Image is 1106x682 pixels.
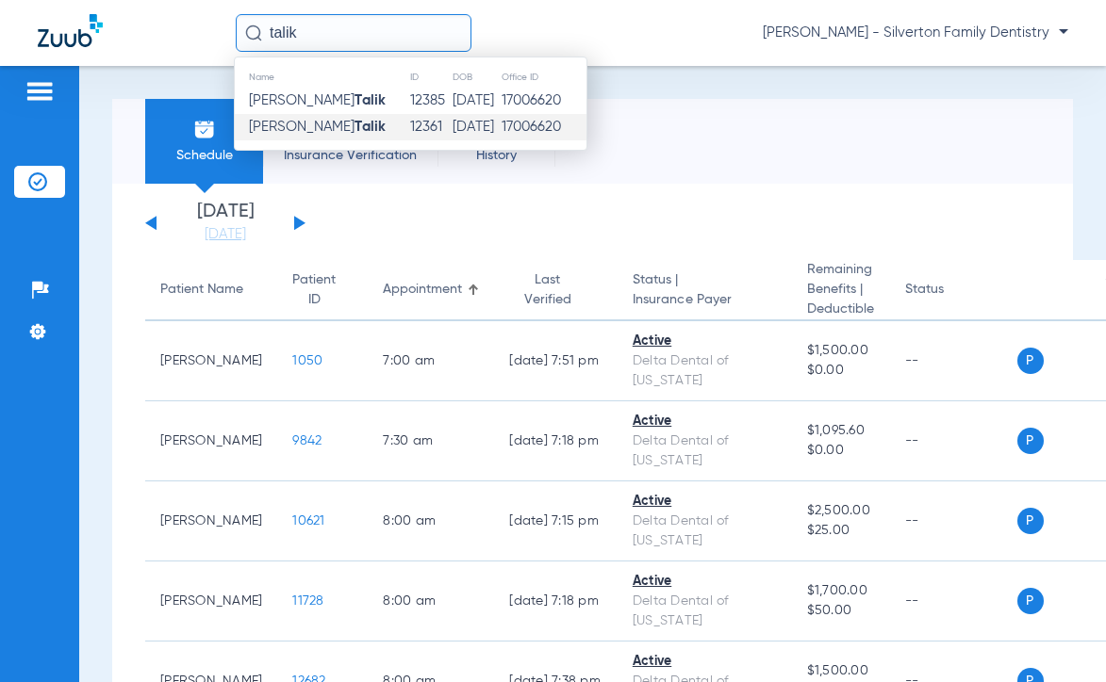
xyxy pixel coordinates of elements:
[807,501,875,521] span: $2,500.00
[452,114,502,140] td: [DATE]
[501,67,586,88] th: Office ID
[145,401,277,481] td: [PERSON_NAME]
[807,361,875,381] span: $0.00
[494,401,618,481] td: [DATE] 7:18 PM
[807,300,875,319] span: Deductible
[409,88,452,114] td: 12385
[409,114,452,140] td: 12361
[235,67,409,88] th: Name
[633,412,777,431] div: Active
[633,492,777,511] div: Active
[245,24,262,41] img: Search Icon
[368,321,494,401] td: 7:00 AM
[159,146,249,165] span: Schedule
[633,511,777,551] div: Delta Dental of [US_STATE]
[807,521,875,541] span: $25.00
[368,561,494,641] td: 8:00 AM
[890,401,1017,481] td: --
[633,592,777,631] div: Delta Dental of [US_STATE]
[509,270,586,310] div: Last Verified
[807,421,875,441] span: $1,095.60
[501,88,586,114] td: 17006620
[368,481,494,561] td: 8:00 AM
[452,88,502,114] td: [DATE]
[1017,348,1044,374] span: P
[1017,428,1044,454] span: P
[792,260,890,321] th: Remaining Benefits |
[292,514,324,528] span: 10621
[890,481,1017,561] td: --
[145,561,277,641] td: [PERSON_NAME]
[618,260,792,321] th: Status |
[145,481,277,561] td: [PERSON_NAME]
[38,14,103,47] img: Zuub Logo
[383,280,479,300] div: Appointment
[236,14,471,52] input: Search for patients
[1017,508,1044,534] span: P
[160,280,243,300] div: Patient Name
[1017,588,1044,614] span: P
[509,270,603,310] div: Last Verified
[807,341,875,361] span: $1,500.00
[633,351,777,391] div: Delta Dental of [US_STATE]
[494,561,618,641] td: [DATE] 7:18 PM
[292,594,323,608] span: 11728
[633,652,777,672] div: Active
[890,321,1017,401] td: --
[763,24,1068,42] span: [PERSON_NAME] - Silverton Family Dentistry
[501,114,586,140] td: 17006620
[169,225,282,244] a: [DATE]
[368,401,494,481] td: 7:30 AM
[355,120,386,134] strong: Talik
[193,118,216,140] img: Schedule
[160,280,262,300] div: Patient Name
[1012,592,1106,682] iframe: Chat Widget
[169,203,282,244] li: [DATE]
[807,581,875,601] span: $1,700.00
[633,332,777,351] div: Active
[890,561,1017,641] td: --
[292,270,336,310] div: Patient ID
[807,601,875,621] span: $50.00
[292,434,322,447] span: 9842
[25,80,55,103] img: hamburger-icon
[494,481,618,561] td: [DATE] 7:15 PM
[292,354,322,367] span: 1050
[249,93,386,107] span: [PERSON_NAME]
[145,321,277,401] td: [PERSON_NAME]
[633,431,777,471] div: Delta Dental of [US_STATE]
[249,120,386,134] span: [PERSON_NAME]
[452,67,502,88] th: DOB
[807,661,875,681] span: $1,500.00
[633,290,777,310] span: Insurance Payer
[452,146,541,165] span: History
[277,146,423,165] span: Insurance Verification
[494,321,618,401] td: [DATE] 7:51 PM
[409,67,452,88] th: ID
[383,280,462,300] div: Appointment
[807,441,875,461] span: $0.00
[355,93,386,107] strong: Talik
[292,270,353,310] div: Patient ID
[890,260,1017,321] th: Status
[633,572,777,592] div: Active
